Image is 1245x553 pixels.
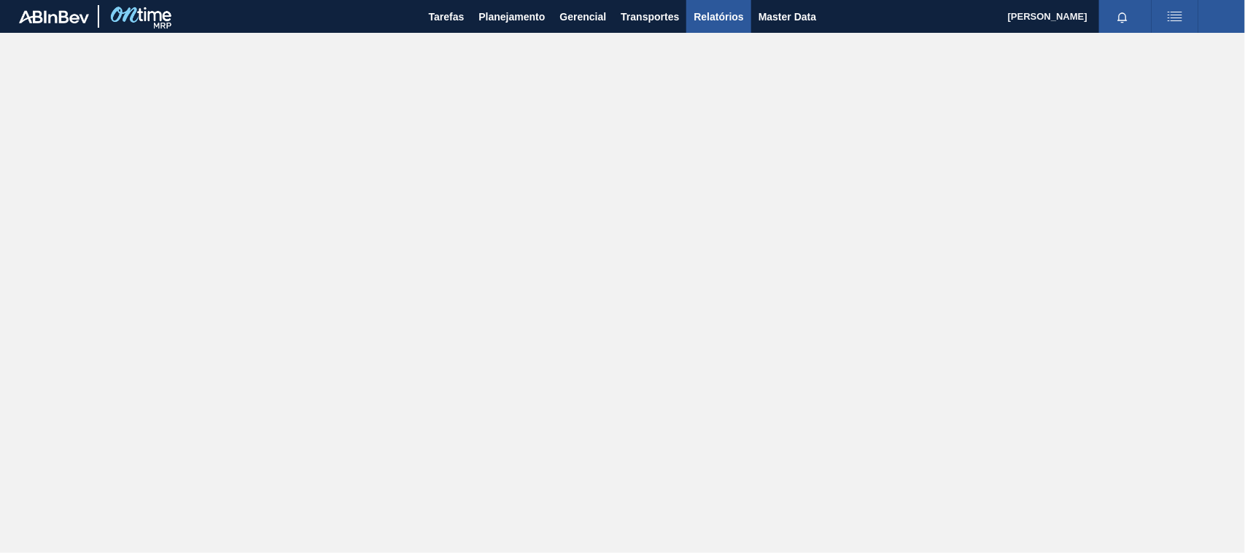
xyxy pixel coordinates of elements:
span: Tarefas [429,8,465,26]
span: Planejamento [478,8,545,26]
img: userActions [1166,8,1184,26]
button: Notificações [1099,7,1146,27]
span: Transportes [621,8,679,26]
img: TNhmsLtSVTkK8tSr43FrP2fwEKptu5GPRR3wAAAABJRU5ErkJggg== [19,10,89,23]
img: Logout [1213,8,1230,26]
span: Gerencial [560,8,607,26]
span: Relatórios [694,8,743,26]
span: Master Data [759,8,816,26]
